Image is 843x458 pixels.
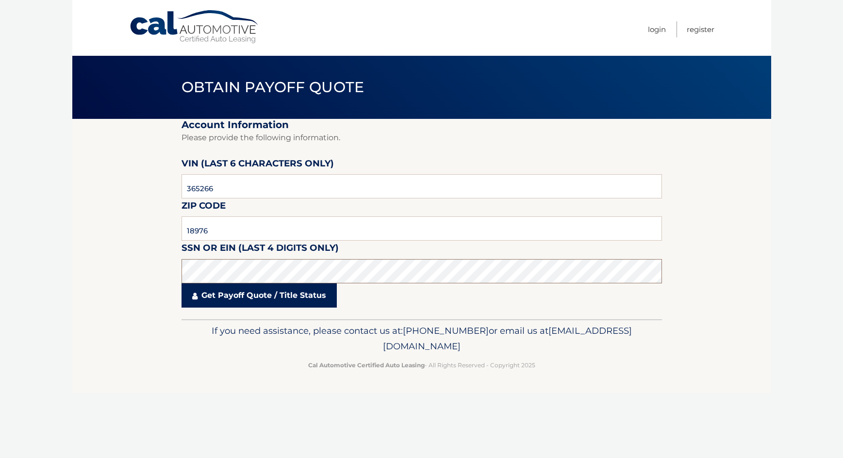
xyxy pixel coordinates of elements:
label: VIN (last 6 characters only) [182,156,334,174]
label: SSN or EIN (last 4 digits only) [182,241,339,259]
a: Get Payoff Quote / Title Status [182,283,337,308]
p: Please provide the following information. [182,131,662,145]
label: Zip Code [182,198,226,216]
a: Login [648,21,666,37]
p: - All Rights Reserved - Copyright 2025 [188,360,656,370]
strong: Cal Automotive Certified Auto Leasing [308,361,425,369]
span: Obtain Payoff Quote [182,78,364,96]
a: Register [687,21,714,37]
h2: Account Information [182,119,662,131]
p: If you need assistance, please contact us at: or email us at [188,323,656,354]
a: Cal Automotive [129,10,260,44]
span: [PHONE_NUMBER] [403,325,489,336]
